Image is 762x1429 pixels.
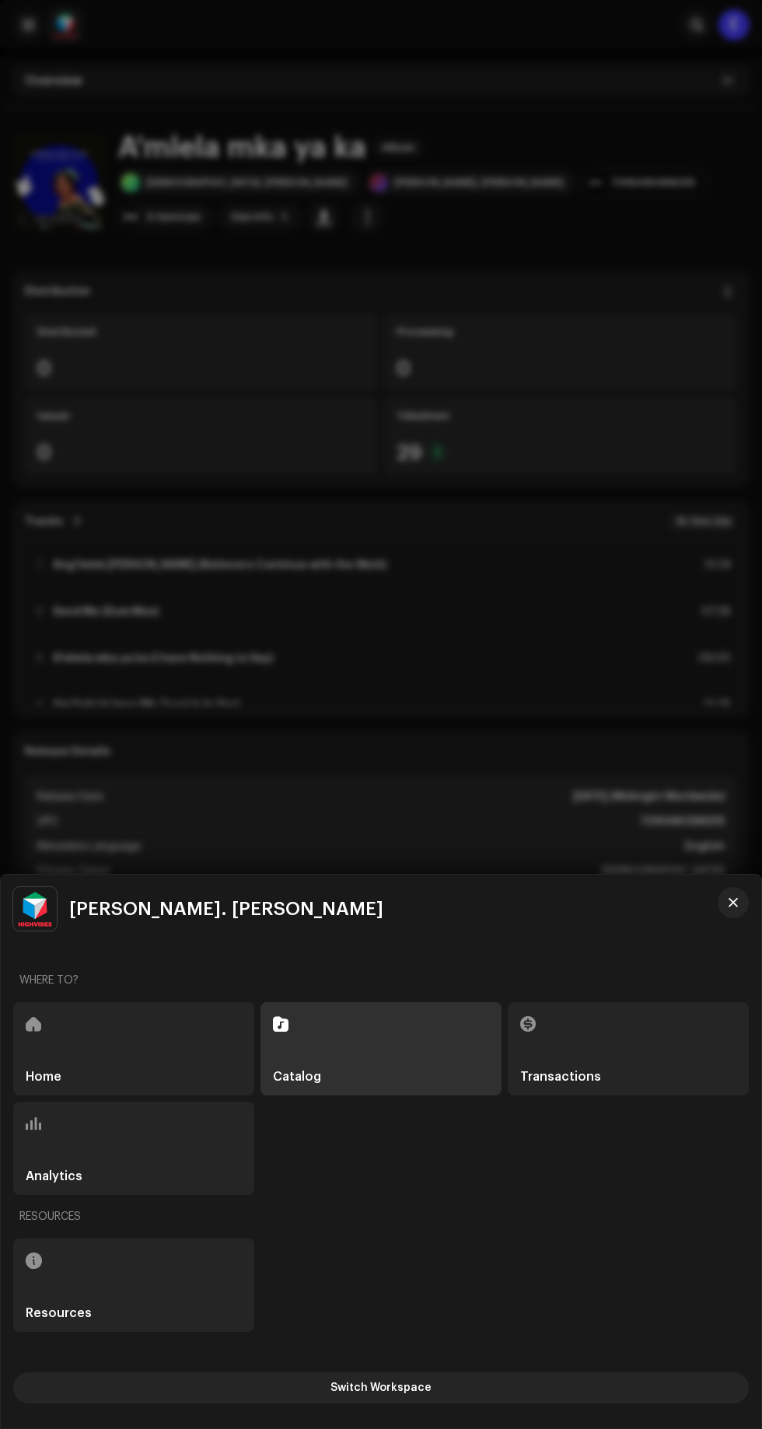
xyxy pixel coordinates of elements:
h5: Home [26,1071,61,1083]
span: [PERSON_NAME]. [PERSON_NAME] [69,900,383,918]
re-a-nav-header: Resources [13,1198,749,1235]
h5: Analytics [26,1170,82,1183]
button: Switch Workspace [13,1372,749,1403]
h5: Catalog [273,1071,321,1083]
re-a-nav-header: Where to? [13,962,749,999]
h5: Resources [26,1307,92,1319]
h5: Transactions [520,1071,601,1083]
span: Switch Workspace [330,1372,432,1403]
img: feab3aad-9b62-475c-8caf-26f15a9573ee [13,887,57,931]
